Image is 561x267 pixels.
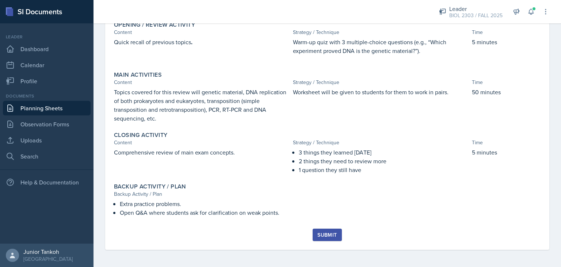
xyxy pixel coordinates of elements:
[114,28,290,36] div: Content
[293,79,469,86] div: Strategy / Technique
[114,131,167,139] label: Closing Activity
[313,229,341,241] button: Submit
[299,148,469,157] p: 3 things they learned [DATE]
[114,139,290,146] div: Content
[472,88,541,96] p: 50 minutes
[472,79,541,86] div: Time
[472,148,541,157] p: 5 minutes
[23,255,73,263] div: [GEOGRAPHIC_DATA]
[120,199,541,208] p: Extra practice problems.
[114,148,290,157] p: Comprehensive review of main exam concepts.
[317,232,337,238] div: Submit
[293,28,469,36] div: Strategy / Technique
[3,117,91,131] a: Observation Forms
[120,208,541,217] p: Open Q&A where students ask for clarification on weak points.
[299,157,469,165] p: 2 things they need to review more
[449,12,503,19] div: BIOL 2303 / FALL 2025
[293,88,469,96] p: Worksheet will be given to students for them to work in pairs.
[114,88,290,123] p: Topics covered for this review will genetic material, DNA replication of both prokaryotes and euk...
[293,139,469,146] div: Strategy / Technique
[3,42,91,56] a: Dashboard
[293,38,469,55] p: Warm-up quiz with 3 multiple-choice questions (e.g., “Which experiment proved DNA is the genetic ...
[3,133,91,148] a: Uploads
[472,38,541,46] p: 5 minutes
[114,21,195,28] label: Opening / Review Activity
[23,248,73,255] div: Junior Tankoh
[3,101,91,115] a: Planning Sheets
[3,149,91,164] a: Search
[3,74,91,88] a: Profile
[114,79,290,86] div: Content
[472,139,541,146] div: Time
[3,34,91,40] div: Leader
[299,165,469,174] p: 1 question they still have
[3,58,91,72] a: Calendar
[114,71,162,79] label: Main Activities
[472,28,541,36] div: Time
[114,190,541,198] div: Backup Activity / Plan
[449,4,503,13] div: Leader
[191,38,192,46] strong: .
[3,175,91,190] div: Help & Documentation
[114,38,290,47] p: Quick recall of previous topics
[3,93,91,99] div: Documents
[114,183,186,190] label: Backup Activity / Plan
